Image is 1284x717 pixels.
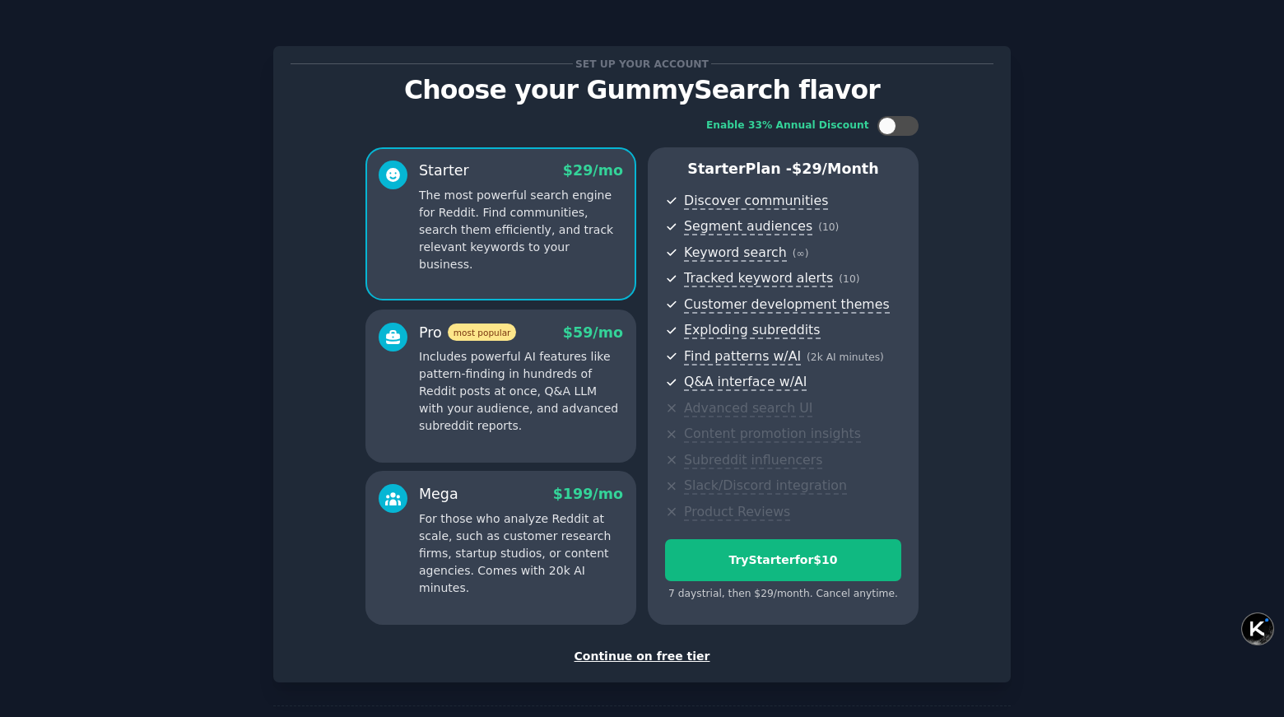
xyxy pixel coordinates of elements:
[665,159,901,179] p: Starter Plan -
[684,504,790,521] span: Product Reviews
[818,221,839,233] span: ( 10 )
[553,486,623,502] span: $ 199 /mo
[684,426,861,443] span: Content promotion insights
[419,161,469,181] div: Starter
[807,352,884,363] span: ( 2k AI minutes )
[684,270,833,287] span: Tracked keyword alerts
[792,161,879,177] span: $ 29 /month
[706,119,869,133] div: Enable 33% Annual Discount
[665,587,901,602] div: 7 days trial, then $ 29 /month . Cancel anytime.
[684,452,822,469] span: Subreddit influencers
[563,324,623,341] span: $ 59 /mo
[419,187,623,273] p: The most powerful search engine for Reddit. Find communities, search them efficiently, and track ...
[419,484,458,505] div: Mega
[684,244,787,262] span: Keyword search
[419,510,623,597] p: For those who analyze Reddit at scale, such as customer research firms, startup studios, or conte...
[448,324,517,341] span: most popular
[665,539,901,581] button: TryStarterfor$10
[684,348,801,365] span: Find patterns w/AI
[573,55,712,72] span: Set up your account
[684,218,812,235] span: Segment audiences
[839,273,859,285] span: ( 10 )
[793,248,809,259] span: ( ∞ )
[684,477,847,495] span: Slack/Discord integration
[684,193,828,210] span: Discover communities
[684,374,807,391] span: Q&A interface w/AI
[684,400,812,417] span: Advanced search UI
[291,648,993,665] div: Continue on free tier
[291,76,993,105] p: Choose your GummySearch flavor
[684,322,820,339] span: Exploding subreddits
[563,162,623,179] span: $ 29 /mo
[419,348,623,435] p: Includes powerful AI features like pattern-finding in hundreds of Reddit posts at once, Q&A LLM w...
[666,552,900,569] div: Try Starter for $10
[684,296,890,314] span: Customer development themes
[419,323,516,343] div: Pro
